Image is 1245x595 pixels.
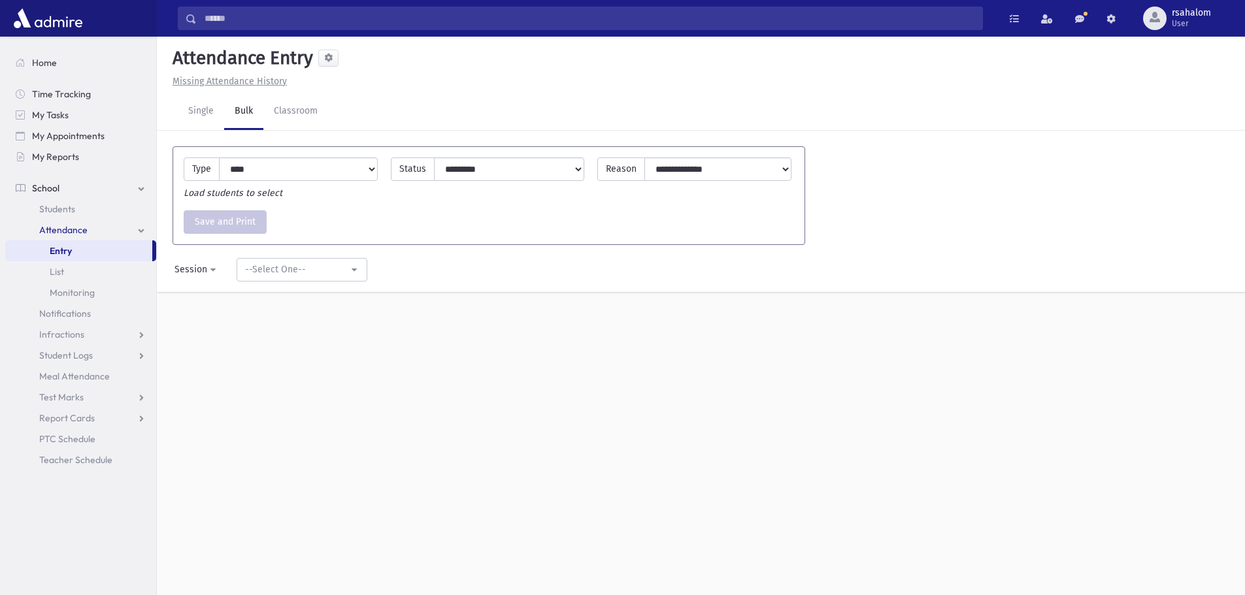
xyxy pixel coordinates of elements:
span: My Tasks [32,109,69,121]
a: Home [5,52,156,73]
div: Session [174,263,207,276]
input: Search [197,7,982,30]
span: Monitoring [50,287,95,298]
label: Status [391,157,435,181]
u: Missing Attendance History [173,76,287,87]
span: Test Marks [39,391,84,403]
a: Time Tracking [5,84,156,105]
a: PTC Schedule [5,428,156,449]
a: Notifications [5,303,156,324]
a: Students [5,199,156,219]
span: My Reports [32,151,79,163]
h5: Attendance Entry [167,47,313,69]
img: AdmirePro [10,5,86,31]
a: Teacher Schedule [5,449,156,470]
a: Infractions [5,324,156,345]
span: Entry [50,245,72,257]
a: My Tasks [5,105,156,125]
a: My Reports [5,146,156,167]
span: rsahalom [1172,8,1211,18]
button: Session [166,258,226,281]
span: Students [39,203,75,215]
button: Save and Print [184,210,267,234]
span: My Appointments [32,130,105,142]
span: Student Logs [39,349,93,361]
span: User [1172,18,1211,29]
span: List [50,266,64,278]
span: Report Cards [39,412,95,424]
a: Monitoring [5,282,156,303]
a: Missing Attendance History [167,76,287,87]
span: School [32,182,59,194]
a: Student Logs [5,345,156,366]
span: Attendance [39,224,88,236]
a: Classroom [263,93,328,130]
a: My Appointments [5,125,156,146]
a: Attendance [5,219,156,240]
a: List [5,261,156,282]
span: Time Tracking [32,88,91,100]
a: Meal Attendance [5,366,156,387]
div: --Select One-- [245,263,348,276]
button: --Select One-- [237,258,367,281]
span: Notifications [39,308,91,319]
span: Infractions [39,329,84,340]
a: Single [178,93,224,130]
span: Meal Attendance [39,370,110,382]
span: Home [32,57,57,69]
a: Bulk [224,93,263,130]
a: Report Cards [5,408,156,428]
span: Teacher Schedule [39,454,112,466]
a: Entry [5,240,152,261]
label: Reason [597,157,645,181]
a: School [5,178,156,199]
span: PTC Schedule [39,433,95,445]
a: Test Marks [5,387,156,408]
div: Load students to select [177,186,801,200]
label: Type [184,157,220,181]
